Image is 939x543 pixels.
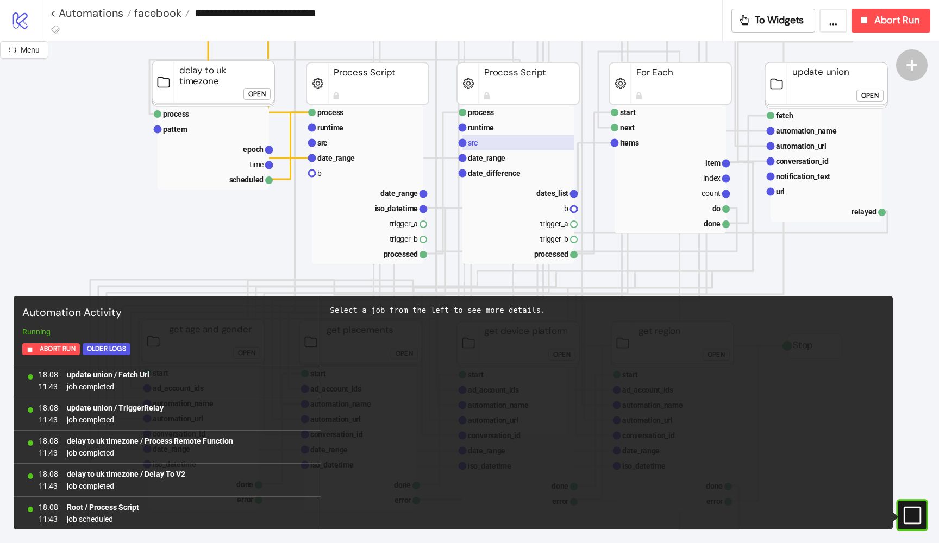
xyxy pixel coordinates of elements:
[39,480,58,492] span: 11:43
[83,343,130,355] button: Older Logs
[776,142,827,150] text: automation_url
[67,503,139,512] b: Root / Process Script
[776,127,837,135] text: automation_name
[87,343,126,355] div: Older Logs
[50,8,132,18] a: < Automations
[375,204,418,213] text: iso_datetime
[67,470,185,478] b: delay to uk timezone / Delay To V2
[39,468,58,480] span: 18.08
[468,138,478,147] text: src
[39,402,58,414] span: 18.08
[468,154,505,162] text: date_range
[18,300,316,326] div: Automation Activity
[317,138,327,147] text: src
[40,343,76,355] span: Abort Run
[248,88,266,100] div: Open
[776,111,793,120] text: fetch
[243,88,271,100] button: Open
[317,123,343,132] text: runtime
[39,369,58,381] span: 18.08
[874,14,919,27] span: Abort Run
[755,14,804,27] span: To Widgets
[468,169,521,178] text: date_difference
[702,189,721,198] text: count
[705,159,721,167] text: item
[731,9,816,33] button: To Widgets
[380,189,418,198] text: date_range
[856,90,884,102] button: Open
[67,414,164,426] span: job completed
[67,437,233,445] b: delay to uk timezone / Process Remote Function
[67,447,233,459] span: job completed
[861,90,879,102] div: Open
[243,145,264,154] text: epoch
[468,108,494,117] text: process
[819,9,847,33] button: ...
[468,123,494,132] text: runtime
[9,46,16,54] span: radius-bottomright
[317,154,355,162] text: date_range
[132,8,190,18] a: facebook
[776,157,829,166] text: conversation_id
[39,501,58,513] span: 18.08
[317,169,322,178] text: b
[39,381,58,393] span: 11:43
[39,447,58,459] span: 11:43
[703,174,721,182] text: index
[620,108,636,117] text: start
[67,370,149,379] b: update union / Fetch Url
[249,160,264,169] text: time
[67,513,139,525] span: job scheduled
[132,6,181,20] span: facebook
[564,204,568,213] text: b
[18,326,316,338] div: Running
[67,480,185,492] span: job completed
[39,513,58,525] span: 11:43
[317,108,343,117] text: process
[39,414,58,426] span: 11:43
[39,435,58,447] span: 18.08
[536,189,568,198] text: dates_list
[67,403,164,412] b: update union / TriggerRelay
[22,343,80,355] button: Abort Run
[776,172,830,181] text: notification_text
[21,46,40,54] span: Menu
[67,381,149,393] span: job completed
[620,123,635,132] text: next
[852,9,930,33] button: Abort Run
[330,305,884,316] div: Select a job from the left to see more details.
[776,187,785,196] text: url
[163,125,187,134] text: pattern
[163,110,189,118] text: process
[620,138,639,147] text: items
